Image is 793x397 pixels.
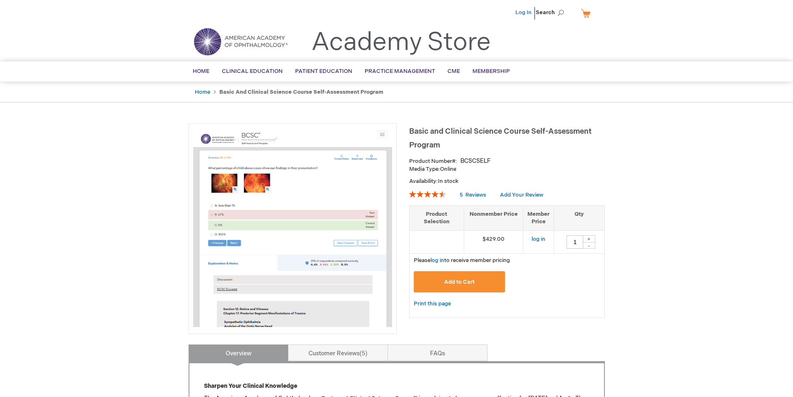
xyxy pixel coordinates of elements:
[288,345,388,361] a: Customer Reviews5
[464,230,523,253] td: $429.00
[195,89,210,95] a: Home
[414,257,510,264] span: Please to receive member pricing
[430,257,444,264] a: log in
[365,68,435,75] span: Practice Management
[465,192,486,198] span: Reviews
[567,235,583,249] input: Qty
[532,236,545,242] a: log in
[409,166,440,172] strong: Media Type:
[189,345,288,361] a: Overview
[409,165,605,173] p: Online
[193,128,392,327] img: Basic and Clinical Science Course Self-Assessment Program
[204,382,297,390] strong: Sharpen Your Clinical Knowledge
[388,345,487,361] a: FAQs
[409,191,446,197] div: 92%
[460,192,487,198] a: 5 Reviews
[444,279,475,285] span: Add to Cart
[414,299,451,309] a: Print this page
[460,192,463,198] span: 5
[219,89,383,95] strong: Basic and Clinical Science Course Self-Assessment Program
[414,271,505,292] button: Add to Cart
[438,178,458,185] span: In stock
[193,68,209,75] span: Home
[295,68,352,75] span: Patient Education
[472,68,510,75] span: Membership
[409,158,457,165] strong: Product Number
[583,235,595,242] div: +
[464,205,523,230] th: Nonmember Price
[500,192,543,198] a: Add Your Review
[460,157,491,165] div: BCSCSELF
[583,242,595,249] div: -
[410,205,464,230] th: Product Selection
[409,127,592,150] span: Basic and Clinical Science Course Self-Assessment Program
[222,68,283,75] span: Clinical Education
[409,177,605,185] p: Availability:
[554,205,604,230] th: Qty
[360,350,368,357] span: 5
[523,205,554,230] th: Member Price
[447,68,460,75] span: CME
[311,27,491,57] a: Academy Store
[515,9,532,16] a: Log In
[536,4,567,21] span: Search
